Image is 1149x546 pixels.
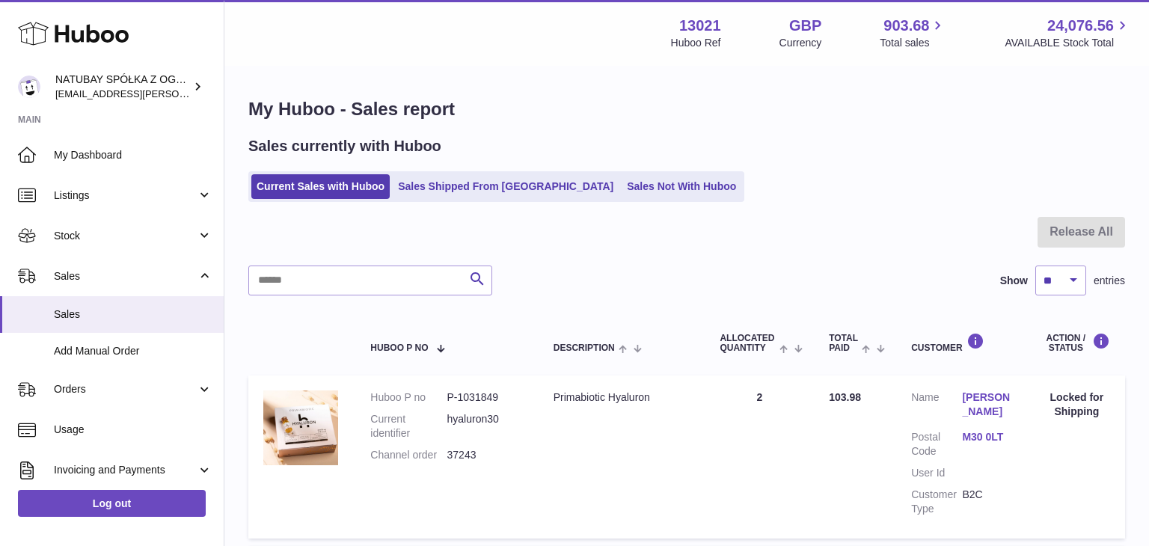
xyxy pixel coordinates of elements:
span: 903.68 [883,16,929,36]
dt: User Id [911,466,962,480]
div: Currency [779,36,822,50]
span: AVAILABLE Stock Total [1005,36,1131,50]
span: Stock [54,229,197,243]
h1: My Huboo - Sales report [248,97,1125,121]
span: My Dashboard [54,148,212,162]
a: Log out [18,490,206,517]
a: Current Sales with Huboo [251,174,390,199]
a: [PERSON_NAME] [962,390,1013,419]
span: ALLOCATED Quantity [720,334,775,353]
span: Orders [54,382,197,396]
dt: Current identifier [370,412,447,441]
span: entries [1094,274,1125,288]
dt: Huboo P no [370,390,447,405]
div: NATUBAY SPÓŁKA Z OGRANICZONĄ ODPOWIEDZIALNOŚCIĄ [55,73,190,101]
span: Description [554,343,615,353]
dt: Name [911,390,962,423]
span: Sales [54,269,197,283]
dt: Customer Type [911,488,962,516]
span: Sales [54,307,212,322]
a: M30 0LT [962,430,1013,444]
dd: P-1031849 [447,390,524,405]
span: 103.98 [829,391,861,403]
img: kacper.antkowski@natubay.pl [18,76,40,98]
span: Add Manual Order [54,344,212,358]
h2: Sales currently with Huboo [248,136,441,156]
span: Usage [54,423,212,437]
td: 2 [705,375,814,538]
label: Show [1000,274,1028,288]
span: Huboo P no [370,343,428,353]
span: Total paid [829,334,858,353]
dt: Postal Code [911,430,962,458]
dd: 37243 [447,448,524,462]
dt: Channel order [370,448,447,462]
span: Total sales [880,36,946,50]
a: Sales Shipped From [GEOGRAPHIC_DATA] [393,174,619,199]
a: Sales Not With Huboo [622,174,741,199]
span: Listings [54,188,197,203]
img: 130211740407413.jpg [263,390,338,465]
span: [EMAIL_ADDRESS][PERSON_NAME][DOMAIN_NAME] [55,88,300,99]
strong: 13021 [679,16,721,36]
div: Huboo Ref [671,36,721,50]
div: Action / Status [1044,333,1110,353]
span: Invoicing and Payments [54,463,197,477]
div: Customer [911,333,1013,353]
span: 24,076.56 [1047,16,1114,36]
a: 24,076.56 AVAILABLE Stock Total [1005,16,1131,50]
div: Locked for Shipping [1044,390,1110,419]
dd: hyaluron30 [447,412,524,441]
strong: GBP [789,16,821,36]
dd: B2C [962,488,1013,516]
div: Primabiotic Hyaluron [554,390,690,405]
a: 903.68 Total sales [880,16,946,50]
